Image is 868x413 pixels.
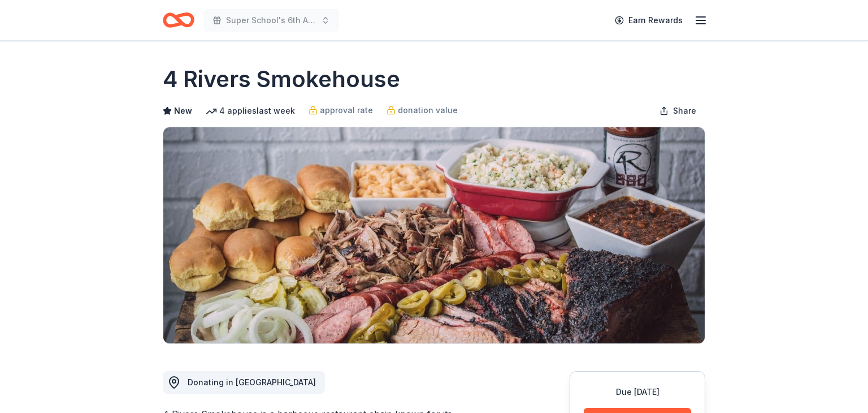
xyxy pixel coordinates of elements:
[203,9,339,32] button: Super School's 6th Annual Casino Night
[584,385,691,399] div: Due [DATE]
[309,104,373,117] a: approval rate
[188,377,316,387] span: Donating in [GEOGRAPHIC_DATA]
[163,63,400,95] h1: 4 Rivers Smokehouse
[206,104,295,118] div: 4 applies last week
[226,14,316,27] span: Super School's 6th Annual Casino Night
[650,100,705,122] button: Share
[608,10,689,31] a: Earn Rewards
[163,127,705,343] img: Image for 4 Rivers Smokehouse
[387,104,458,117] a: donation value
[174,104,192,118] span: New
[673,104,696,118] span: Share
[398,104,458,117] span: donation value
[163,7,194,33] a: Home
[320,104,373,117] span: approval rate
